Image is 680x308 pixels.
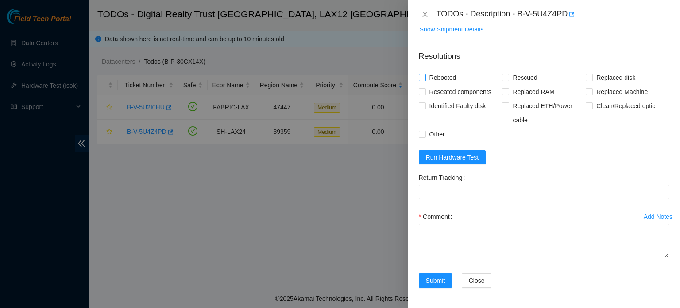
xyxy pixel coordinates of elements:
button: Submit [419,273,452,288]
p: Resolutions [419,43,669,62]
span: Submit [426,276,445,285]
span: Other [426,127,448,141]
span: Clean/Replaced optic [593,99,659,113]
label: Return Tracking [419,171,469,185]
span: Replaced RAM [509,85,558,99]
button: Close [462,273,492,288]
span: Replaced Machine [593,85,651,99]
textarea: Comment [419,224,669,257]
input: Return Tracking [419,185,669,199]
span: Close [469,276,485,285]
span: Replaced ETH/Power cable [509,99,586,127]
button: Add Notes [643,210,673,224]
button: Show Shipment Details [419,22,484,36]
span: close [421,11,429,18]
span: Rebooted [426,70,460,85]
span: Rescued [509,70,541,85]
button: Close [419,10,431,19]
span: Run Hardware Test [426,152,479,162]
span: Reseated components [426,85,495,99]
label: Comment [419,210,456,224]
span: Show Shipment Details [420,24,484,34]
div: Add Notes [644,214,672,220]
div: TODOs - Description - B-V-5U4Z4PD [437,7,669,21]
span: Identified Faulty disk [426,99,490,113]
button: Run Hardware Test [419,150,486,164]
span: Replaced disk [593,70,639,85]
